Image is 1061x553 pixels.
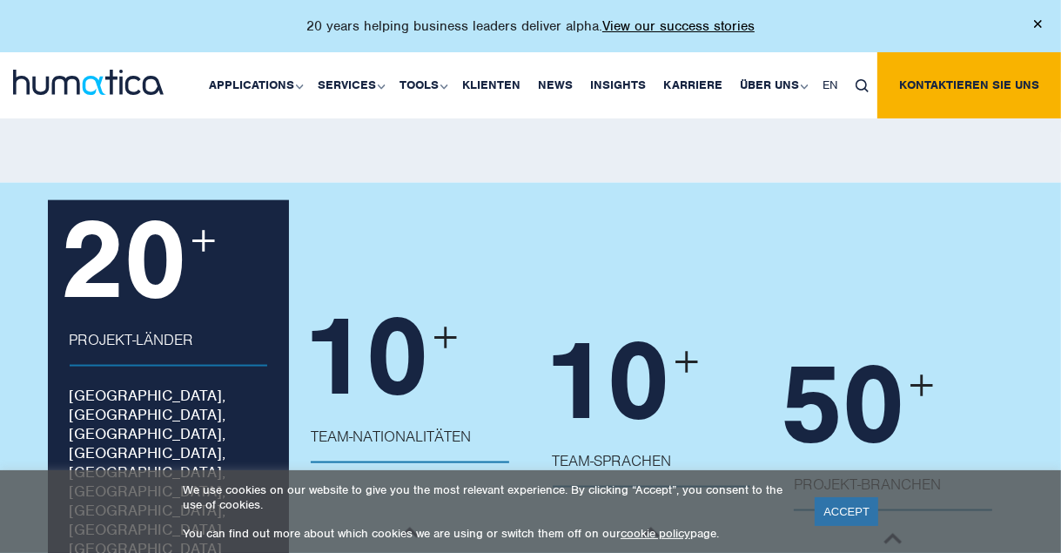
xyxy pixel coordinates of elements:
[675,334,700,391] span: +
[48,360,290,474] p: [GEOGRAPHIC_DATA], [GEOGRAPHIC_DATA], [GEOGRAPHIC_DATA], [GEOGRAPHIC_DATA], [GEOGRAPHIC_DATA], [G...
[453,52,529,118] a: Klienten
[433,310,458,367] span: +
[910,358,934,415] span: +
[823,78,838,92] span: EN
[70,330,268,367] p: PROJEKT-LÄNDER
[529,52,581,118] a: News
[581,52,655,118] a: Insights
[877,52,1061,118] a: Kontaktieren Sie uns
[553,451,751,488] p: TEAM-SPRACHEN
[183,526,793,541] p: You can find out more about which cookies we are using or switch them off on our page.
[814,52,847,118] a: EN
[311,427,509,463] p: TEAM-NATIONALITÄTEN
[306,17,755,35] p: 20 years helping business leaders deliver alpha.
[655,52,731,118] a: Karriere
[621,526,690,541] a: cookie policy
[731,52,814,118] a: Über uns
[192,213,217,270] span: +
[544,313,671,448] span: 10
[778,336,905,471] span: 50
[302,288,429,423] span: 10
[602,17,755,35] a: View our success stories
[391,52,453,118] a: Tools
[61,192,188,327] span: 20
[200,52,309,118] a: Applications
[13,70,164,95] img: logo
[183,482,793,512] p: We use cookies on our website to give you the most relevant experience. By clicking “Accept”, you...
[856,79,869,92] img: search_icon
[309,52,391,118] a: Services
[815,497,878,526] a: ACCEPT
